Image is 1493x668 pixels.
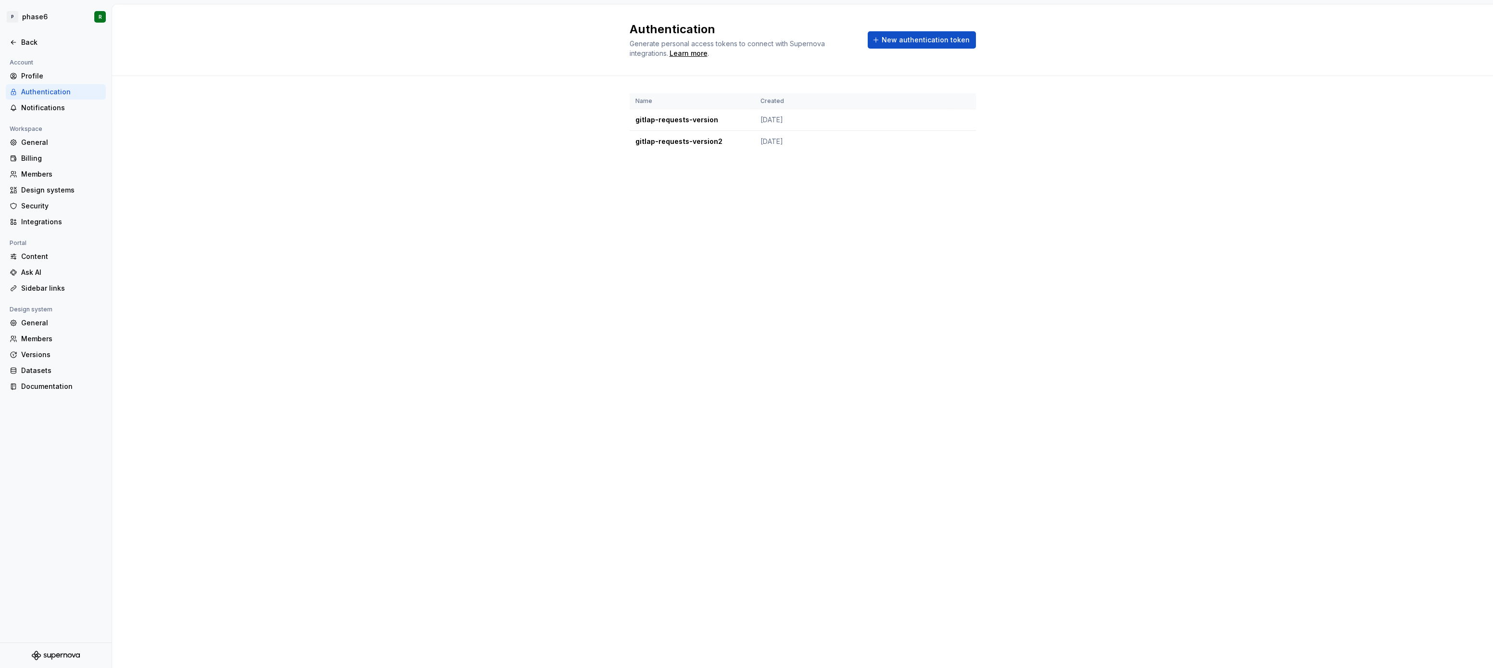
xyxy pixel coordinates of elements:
span: New authentication token [882,35,970,45]
div: Integrations [21,217,102,227]
div: General [21,318,102,328]
button: Pphase6R [2,6,110,27]
div: Notifications [21,103,102,113]
a: Versions [6,347,106,362]
div: Account [6,57,37,68]
a: Design systems [6,182,106,198]
a: Members [6,167,106,182]
div: Documentation [21,382,102,391]
a: Learn more [670,49,708,58]
td: [DATE] [755,109,951,131]
div: Content [21,252,102,261]
a: General [6,315,106,331]
div: Members [21,334,102,344]
a: Documentation [6,379,106,394]
div: R [99,13,102,21]
th: Created [755,93,951,109]
div: phase6 [22,12,48,22]
a: Profile [6,68,106,84]
div: Profile [21,71,102,81]
div: Workspace [6,123,46,135]
a: Datasets [6,363,106,378]
a: Ask AI [6,265,106,280]
a: Billing [6,151,106,166]
div: Members [21,169,102,179]
a: Authentication [6,84,106,100]
a: Members [6,331,106,347]
span: Generate personal access tokens to connect with Supernova integrations. [630,39,827,57]
span: . [668,50,709,57]
div: Datasets [21,366,102,375]
a: Notifications [6,100,106,116]
div: Sidebar links [21,283,102,293]
a: General [6,135,106,150]
div: General [21,138,102,147]
div: Security [21,201,102,211]
td: [DATE] [755,131,951,153]
div: Portal [6,237,30,249]
td: gitlap-requests-version [630,109,755,131]
div: Billing [21,154,102,163]
div: Ask AI [21,268,102,277]
a: Back [6,35,106,50]
div: P [7,11,18,23]
a: Integrations [6,214,106,230]
div: Design systems [21,185,102,195]
div: Versions [21,350,102,360]
button: New authentication token [868,31,976,49]
a: Content [6,249,106,264]
div: Back [21,38,102,47]
svg: Supernova Logo [32,651,80,660]
td: gitlap-requests-version2 [630,131,755,153]
div: Design system [6,304,56,315]
a: Security [6,198,106,214]
h2: Authentication [630,22,856,37]
a: Sidebar links [6,281,106,296]
th: Name [630,93,755,109]
div: Authentication [21,87,102,97]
